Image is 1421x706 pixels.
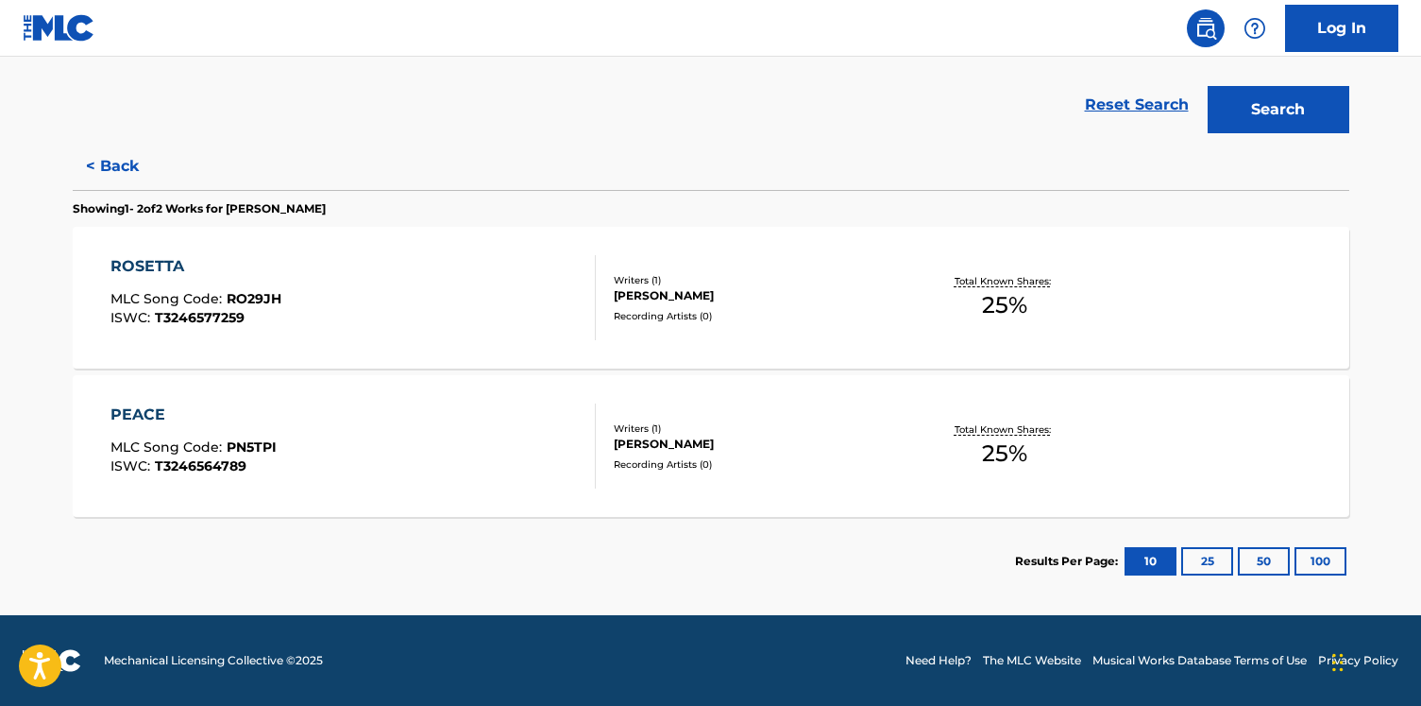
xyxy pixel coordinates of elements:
a: Reset Search [1075,84,1198,126]
div: Writers ( 1 ) [614,273,899,287]
button: 10 [1125,547,1176,576]
a: Log In [1285,5,1398,52]
p: Showing 1 - 2 of 2 Works for [PERSON_NAME] [73,200,326,217]
div: Recording Artists ( 0 ) [614,309,899,323]
form: Search Form [73,9,1349,143]
img: help [1243,17,1266,40]
span: T3246564789 [155,457,246,474]
span: PN5TPI [227,439,277,456]
div: Widget chat [1327,615,1421,706]
span: T3246577259 [155,309,245,326]
div: Recording Artists ( 0 ) [614,457,899,472]
button: 100 [1294,547,1346,576]
div: PEACE [110,404,277,426]
span: 25 % [982,437,1027,471]
span: RO29JH [227,290,281,307]
button: 25 [1181,547,1233,576]
div: Writers ( 1 ) [614,422,899,436]
p: Total Known Shares: [955,274,1056,288]
a: The MLC Website [983,652,1081,669]
iframe: Chat Widget [1327,615,1421,706]
img: logo [23,649,81,672]
span: 25 % [982,288,1027,322]
div: [PERSON_NAME] [614,436,899,453]
div: [PERSON_NAME] [614,287,899,304]
div: Help [1236,9,1274,47]
button: < Back [73,143,186,190]
span: MLC Song Code : [110,439,227,456]
span: ISWC : [110,309,155,326]
a: Public Search [1187,9,1225,47]
a: Musical Works Database Terms of Use [1092,652,1307,669]
img: search [1194,17,1217,40]
button: Search [1208,86,1349,133]
a: Need Help? [905,652,972,669]
span: MLC Song Code : [110,290,227,307]
p: Results Per Page: [1015,553,1123,570]
a: ROSETTAMLC Song Code:RO29JHISWC:T3246577259Writers (1)[PERSON_NAME]Recording Artists (0)Total Kno... [73,227,1349,369]
span: ISWC : [110,457,155,474]
p: Total Known Shares: [955,422,1056,437]
button: 50 [1238,547,1290,576]
div: ROSETTA [110,255,281,278]
span: Mechanical Licensing Collective © 2025 [104,652,323,669]
img: MLC Logo [23,14,95,42]
a: Privacy Policy [1318,652,1398,669]
div: Trascina [1332,634,1344,691]
a: PEACEMLC Song Code:PN5TPIISWC:T3246564789Writers (1)[PERSON_NAME]Recording Artists (0)Total Known... [73,375,1349,517]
